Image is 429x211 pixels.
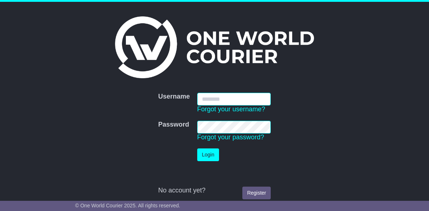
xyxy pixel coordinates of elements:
[242,187,271,199] a: Register
[115,16,314,78] img: One World
[158,93,190,101] label: Username
[197,148,219,161] button: Login
[158,187,271,195] div: No account yet?
[197,134,264,141] a: Forgot your password?
[197,105,265,113] a: Forgot your username?
[158,121,189,129] label: Password
[75,203,180,208] span: © One World Courier 2025. All rights reserved.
